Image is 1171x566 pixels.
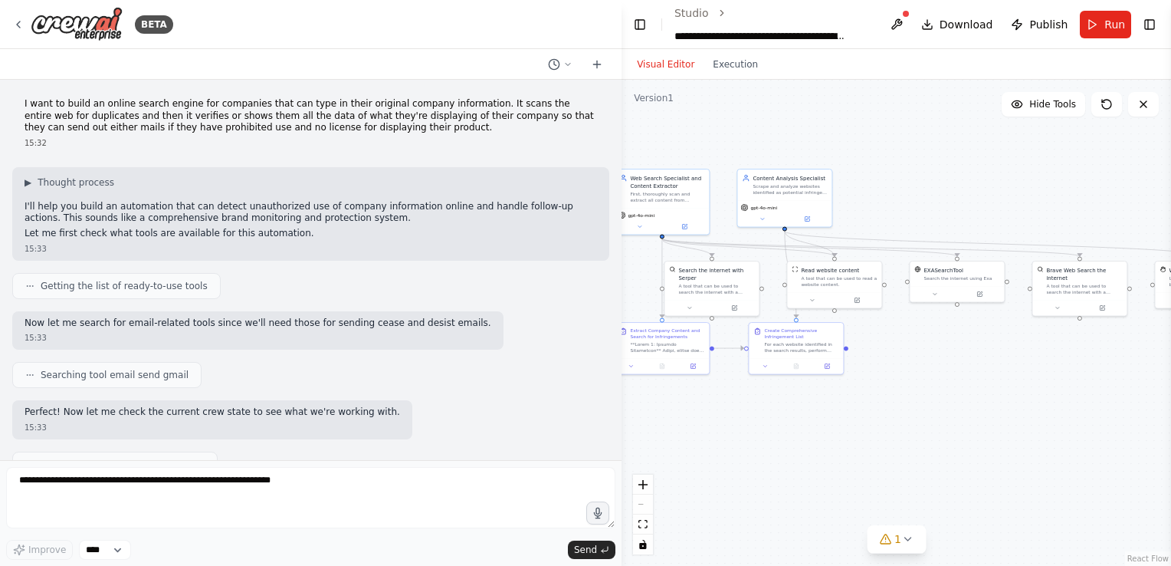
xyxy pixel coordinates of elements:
[674,5,872,44] nav: breadcrumb
[894,531,901,547] span: 1
[714,344,744,352] g: Edge from 35dd57f9-2968-43f5-bda0-548517091cda to 366c8a9f-a441-4972-a4ab-1df2fb53793c
[792,266,799,272] img: ScrapeWebsiteTool
[568,541,615,559] button: Send
[6,540,73,560] button: Improve
[631,14,649,35] button: Hide left sidebar
[1047,283,1123,295] div: A tool that can be used to search the internet with a search_query.
[670,266,676,272] img: SerperDevTool
[31,7,123,41] img: Logo
[25,98,597,134] p: I want to build an online search engine for companies that can type in their original company inf...
[749,322,845,375] div: Create Comprehensive Infringement ListFor each website identified in the search results, perform ...
[586,502,609,525] button: Click to speak your automation idea
[25,137,597,149] div: 15:32
[25,243,597,255] div: 15:33
[38,176,114,189] span: Thought process
[658,239,666,318] g: Edge from 0cbf1230-3e16-4abf-9d66-f70e93ceefc9 to 35dd57f9-2968-43f5-bda0-548517091cda
[574,544,597,556] span: Send
[628,55,704,74] button: Visual Editor
[958,290,1002,299] button: Open in side panel
[25,406,400,419] p: Perfect! Now let me check the current crew state to see what we're working with.
[646,362,678,371] button: No output available
[1002,92,1085,117] button: Hide Tools
[814,362,840,371] button: Open in side panel
[585,55,609,74] button: Start a new chat
[628,212,655,219] span: gpt-4o-mini
[542,55,579,74] button: Switch to previous chat
[910,261,1005,303] div: EXASearchToolEXASearchToolSearch the internet using Exa
[915,11,999,38] button: Download
[802,275,877,288] div: A tool that can be used to read a website content.
[631,191,705,203] div: First, thoroughly scan and extract all content from {company_url} including products, services, d...
[751,205,778,211] span: gpt-4o-mini
[633,475,653,495] button: zoom in
[1005,11,1074,38] button: Publish
[1140,14,1159,35] button: Show right sidebar
[1029,98,1076,110] span: Hide Tools
[1047,266,1123,281] div: Brave Web Search the internet
[25,332,491,344] div: 15:33
[631,341,705,354] div: **Lorem 1: Ipsumdo Sitametcon** Adipi, elitse doe temporin utlabor etdolor ma {aliquae_adm} ve qu...
[663,222,707,232] button: Open in side panel
[679,283,755,295] div: A tool that can be used to search the internet with a search_query. Supports different search typ...
[753,183,828,196] div: Scrape and analyze websites identified as potential infringers to verify unauthorized use of cont...
[41,459,205,471] span: Getting the state of the automation
[765,341,839,354] div: For each website identified in the search results, perform detailed content analysis to: - Scrape...
[786,215,829,224] button: Open in side panel
[674,7,709,19] a: Studio
[787,261,883,309] div: ScrapeWebsiteToolRead website contentA tool that can be used to read a website content.
[25,201,597,225] p: I'll help you build an automation that can detect unauthorized use of company information online ...
[680,362,706,371] button: Open in side panel
[25,318,491,330] p: Now let me search for email-related tools since we'll need those for sending cease and desist ema...
[1038,266,1044,272] img: BraveSearchTool
[1029,17,1068,32] span: Publish
[753,174,828,182] div: Content Analysis Specialist
[615,322,710,375] div: Extract Company Content and Search for Infringements**Lorem 1: Ipsumdo Sitametcon** Adipi, elitse...
[1032,261,1128,317] div: BraveSearchToolBrave Web Search the internetA tool that can be used to search the internet with a...
[915,266,921,272] img: EXASearchTool
[1081,304,1124,313] button: Open in side panel
[1080,11,1131,38] button: Run
[679,266,755,281] div: Search the internet with Serper
[1127,554,1169,563] a: React Flow attribution
[41,280,208,292] span: Getting the list of ready-to-use tools
[704,55,767,74] button: Execution
[737,169,833,228] div: Content Analysis SpecialistScrape and analyze websites identified as potential infringers to veri...
[1104,17,1125,32] span: Run
[634,92,674,104] div: Version 1
[940,17,993,32] span: Download
[1160,266,1166,272] img: StagehandTool
[713,304,756,313] button: Open in side panel
[765,327,839,340] div: Create Comprehensive Infringement List
[633,535,653,554] button: toggle interactivity
[867,525,926,554] button: 1
[780,362,812,371] button: No output available
[658,239,1084,256] g: Edge from 0cbf1230-3e16-4abf-9d66-f70e93ceefc9 to d2a13b9e-8e8c-41e1-a0e6-8f78bdc9671a
[25,176,31,189] span: ▶
[28,544,66,556] span: Improve
[25,422,400,433] div: 15:33
[664,261,760,317] div: SerperDevToolSearch the internet with SerperA tool that can be used to search the internet with a...
[633,515,653,535] button: fit view
[631,327,705,340] div: Extract Company Content and Search for Infringements
[802,266,860,274] div: Read website content
[924,266,964,274] div: EXASearchTool
[633,475,653,554] div: React Flow controls
[41,369,189,381] span: Searching tool email send gmail
[135,15,173,34] div: BETA
[615,169,710,235] div: Web Search Specialist and Content ExtractorFirst, thoroughly scan and extract all content from {c...
[924,275,1000,281] div: Search the internet using Exa
[631,174,705,189] div: Web Search Specialist and Content Extractor
[835,296,879,305] button: Open in side panel
[25,228,597,240] p: Let me first check what tools are available for this automation.
[25,176,114,189] button: ▶Thought process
